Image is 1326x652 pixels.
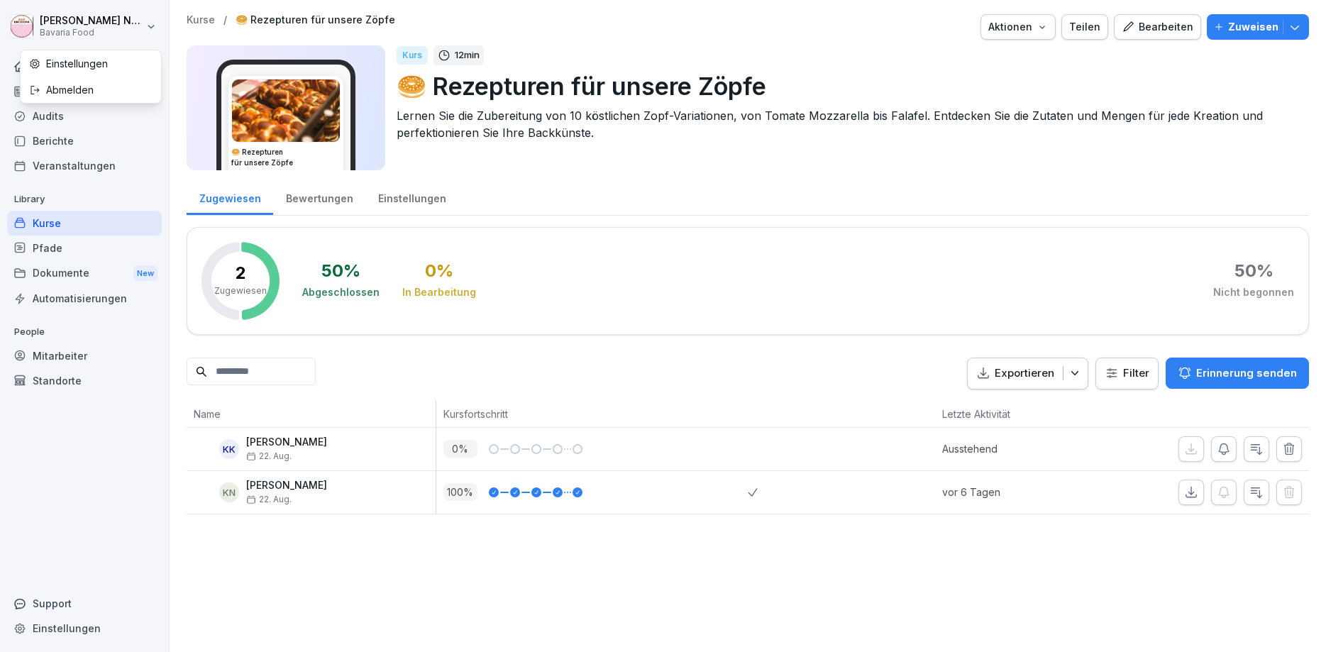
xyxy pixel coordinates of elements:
div: Teilen [1069,19,1100,35]
div: Aktionen [988,19,1048,35]
p: Erinnerung senden [1196,365,1297,381]
div: Abmelden [21,77,161,103]
div: Bearbeiten [1122,19,1193,35]
p: Exportieren [995,365,1054,382]
p: Zuweisen [1228,19,1278,35]
div: Einstellungen [21,50,161,77]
